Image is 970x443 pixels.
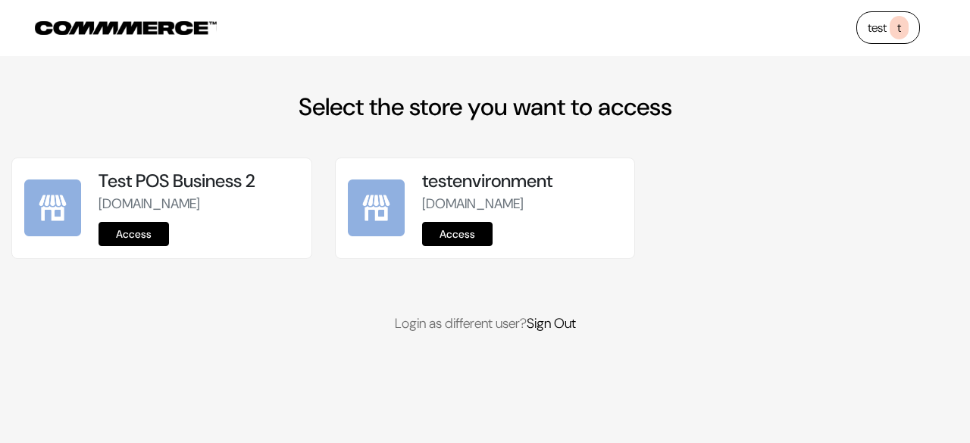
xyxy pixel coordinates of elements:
[890,16,909,39] span: t
[348,179,405,236] img: testenvironment
[35,21,217,35] img: COMMMERCE
[24,179,81,236] img: Test POS Business 2
[11,92,959,121] h2: Select the store you want to access
[99,194,299,214] p: [DOMAIN_NAME]
[422,170,622,192] h5: testenvironment
[856,11,920,44] a: testt
[422,194,622,214] p: [DOMAIN_NAME]
[422,222,493,246] a: Access
[99,222,169,246] a: Access
[99,170,299,192] h5: Test POS Business 2
[11,314,959,334] p: Login as different user?
[527,314,576,332] a: Sign Out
